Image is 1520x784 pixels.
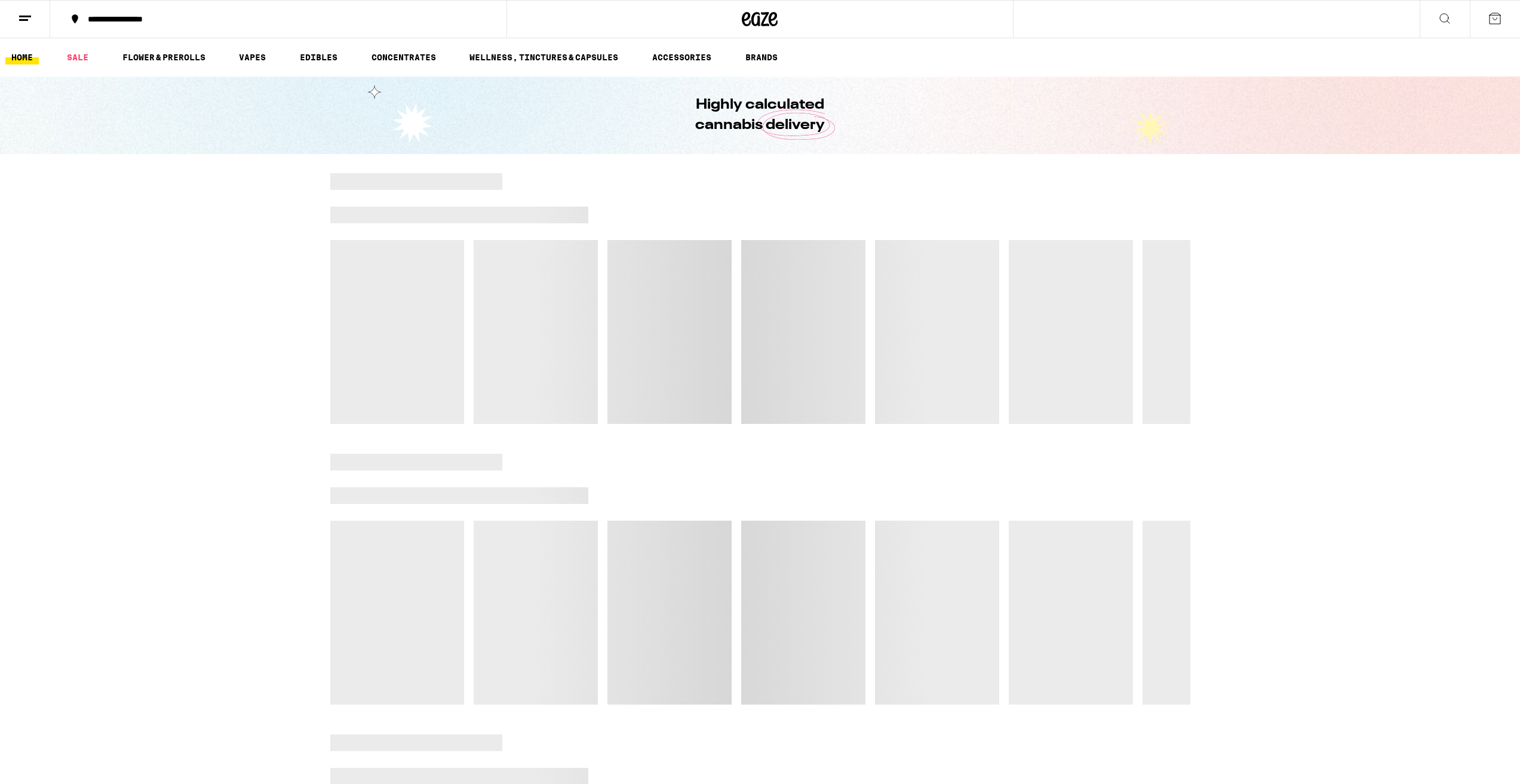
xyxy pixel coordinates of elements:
a: WELLNESS, TINCTURES & CAPSULES [463,50,624,64]
a: SALE [61,50,94,64]
a: HOME [5,50,39,64]
a: VAPES [233,50,272,64]
h1: Highly calculated cannabis delivery [662,95,859,136]
button: BRANDS [739,50,784,64]
a: FLOWER & PREROLLS [116,50,211,64]
a: EDIBLES [294,50,343,64]
a: ACCESSORIES [646,50,717,64]
a: CONCENTRATES [366,50,442,64]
